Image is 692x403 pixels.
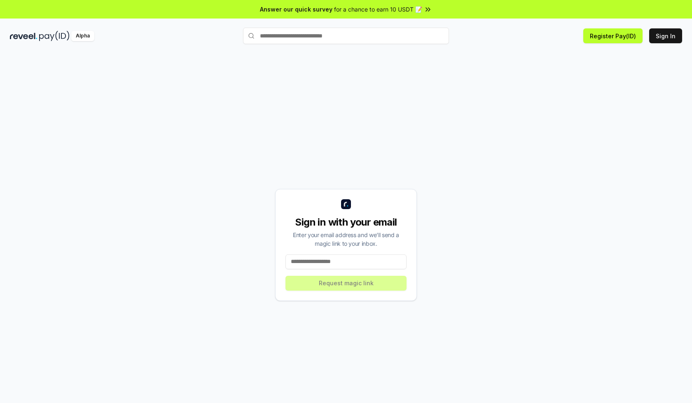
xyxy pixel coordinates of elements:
div: Sign in with your email [285,216,407,229]
span: for a chance to earn 10 USDT 📝 [334,5,422,14]
div: Enter your email address and we’ll send a magic link to your inbox. [285,231,407,248]
img: logo_small [341,199,351,209]
button: Register Pay(ID) [583,28,643,43]
div: Alpha [71,31,94,41]
img: pay_id [39,31,70,41]
img: reveel_dark [10,31,37,41]
span: Answer our quick survey [260,5,332,14]
button: Sign In [649,28,682,43]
